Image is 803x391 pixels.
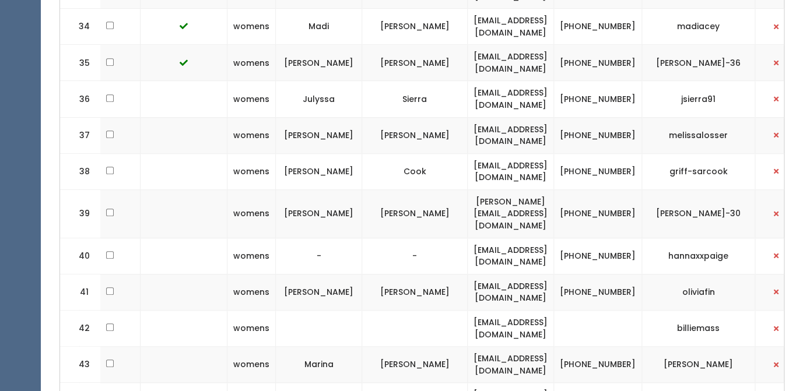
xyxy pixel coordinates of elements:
[468,153,554,189] td: [EMAIL_ADDRESS][DOMAIN_NAME]
[468,9,554,45] td: [EMAIL_ADDRESS][DOMAIN_NAME]
[276,81,362,117] td: Julyssa
[642,310,755,346] td: billiemass
[227,189,276,238] td: womens
[227,45,276,81] td: womens
[642,9,755,45] td: madiacey
[227,238,276,274] td: womens
[60,347,101,383] td: 43
[276,189,362,238] td: [PERSON_NAME]
[60,274,101,310] td: 41
[276,45,362,81] td: [PERSON_NAME]
[468,310,554,346] td: [EMAIL_ADDRESS][DOMAIN_NAME]
[642,189,755,238] td: [PERSON_NAME]-30
[362,238,468,274] td: -
[60,310,101,346] td: 42
[468,117,554,153] td: [EMAIL_ADDRESS][DOMAIN_NAME]
[554,117,642,153] td: [PHONE_NUMBER]
[362,189,468,238] td: [PERSON_NAME]
[468,238,554,274] td: [EMAIL_ADDRESS][DOMAIN_NAME]
[60,81,101,117] td: 36
[60,45,101,81] td: 35
[227,347,276,383] td: womens
[468,274,554,310] td: [EMAIL_ADDRESS][DOMAIN_NAME]
[642,274,755,310] td: oliviafin
[276,153,362,189] td: [PERSON_NAME]
[468,347,554,383] td: [EMAIL_ADDRESS][DOMAIN_NAME]
[227,274,276,310] td: womens
[362,274,468,310] td: [PERSON_NAME]
[362,45,468,81] td: [PERSON_NAME]
[642,347,755,383] td: [PERSON_NAME]
[276,347,362,383] td: Marina
[554,274,642,310] td: [PHONE_NUMBER]
[362,153,468,189] td: Cook
[468,189,554,238] td: [PERSON_NAME][EMAIL_ADDRESS][DOMAIN_NAME]
[276,9,362,45] td: Madi
[642,81,755,117] td: jsierra91
[642,238,755,274] td: hannaxxpaige
[276,117,362,153] td: [PERSON_NAME]
[60,9,101,45] td: 34
[60,189,101,238] td: 39
[60,117,101,153] td: 37
[227,9,276,45] td: womens
[60,238,101,274] td: 40
[554,347,642,383] td: [PHONE_NUMBER]
[227,117,276,153] td: womens
[362,9,468,45] td: [PERSON_NAME]
[554,153,642,189] td: [PHONE_NUMBER]
[554,189,642,238] td: [PHONE_NUMBER]
[362,117,468,153] td: [PERSON_NAME]
[554,45,642,81] td: [PHONE_NUMBER]
[276,274,362,310] td: [PERSON_NAME]
[227,310,276,346] td: womens
[362,347,468,383] td: [PERSON_NAME]
[227,81,276,117] td: womens
[468,81,554,117] td: [EMAIL_ADDRESS][DOMAIN_NAME]
[468,45,554,81] td: [EMAIL_ADDRESS][DOMAIN_NAME]
[276,238,362,274] td: -
[554,9,642,45] td: [PHONE_NUMBER]
[227,153,276,189] td: womens
[642,153,755,189] td: griff-sarcook
[554,81,642,117] td: [PHONE_NUMBER]
[554,238,642,274] td: [PHONE_NUMBER]
[642,45,755,81] td: [PERSON_NAME]-36
[362,81,468,117] td: Sierra
[642,117,755,153] td: melissalosser
[60,153,101,189] td: 38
